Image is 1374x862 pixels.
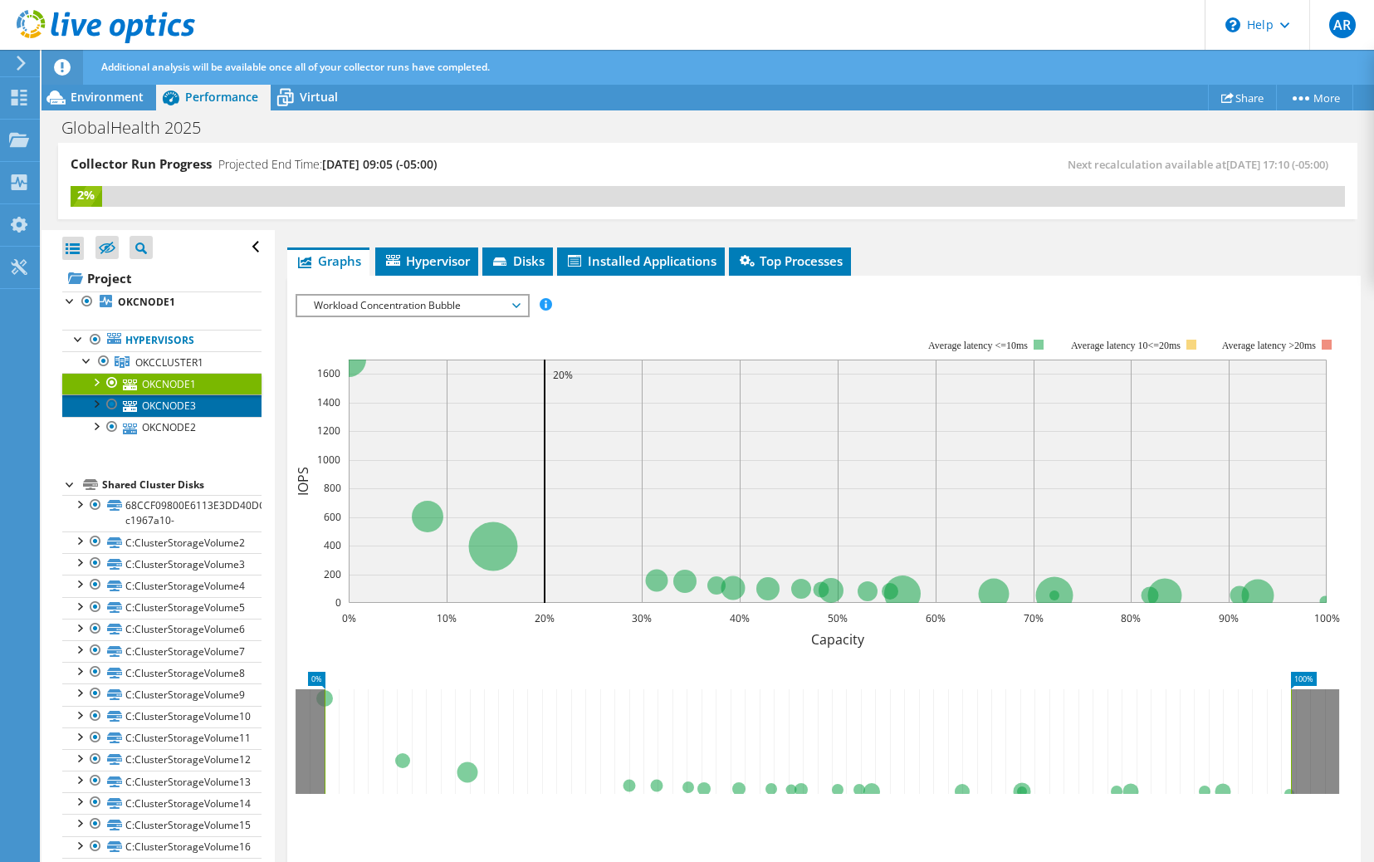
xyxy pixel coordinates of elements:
div: 2% [71,186,102,204]
a: C:ClusterStorageVolume9 [62,683,262,705]
text: 1600 [317,366,340,380]
text: 60% [926,611,946,625]
tspan: Average latency 10<=20ms [1071,340,1181,351]
text: 800 [324,481,341,495]
text: 30% [632,611,652,625]
a: C:ClusterStorageVolume7 [62,640,262,662]
a: C:ClusterStorageVolume4 [62,575,262,596]
span: Virtual [300,89,338,105]
span: Disks [491,252,545,269]
text: 20% [535,611,555,625]
text: 200 [324,567,341,581]
div: Shared Cluster Disks [102,475,262,495]
a: More [1276,85,1353,110]
a: 68CCF09800E6113E3DD40DC35467C66A-c1967a10- [62,495,262,531]
span: OKCCLUSTER1 [135,355,203,370]
text: Capacity [811,630,865,649]
text: 70% [1024,611,1044,625]
text: 400 [324,538,341,552]
text: 80% [1121,611,1141,625]
span: [DATE] 09:05 (-05:00) [322,156,437,172]
a: Share [1208,85,1277,110]
span: Performance [185,89,258,105]
a: C:ClusterStorageVolume15 [62,814,262,835]
span: Environment [71,89,144,105]
a: C:ClusterStorageVolume16 [62,836,262,858]
text: 0% [341,611,355,625]
a: C:ClusterStorageVolume2 [62,531,262,553]
a: C:ClusterStorageVolume11 [62,727,262,749]
span: Hypervisor [384,252,470,269]
text: 1200 [317,424,340,438]
a: OKCNODE3 [62,394,262,416]
text: 1000 [317,453,340,467]
a: C:ClusterStorageVolume10 [62,706,262,727]
text: Average latency >20ms [1222,340,1316,351]
span: [DATE] 17:10 (-05:00) [1226,157,1328,172]
tspan: Average latency <=10ms [928,340,1028,351]
span: Installed Applications [565,252,716,269]
a: OKCCLUSTER1 [62,351,262,373]
a: C:ClusterStorageVolume12 [62,749,262,771]
h1: GlobalHealth 2025 [54,119,227,137]
text: 600 [324,510,341,524]
a: C:ClusterStorageVolume8 [62,662,262,683]
span: Graphs [296,252,361,269]
text: 50% [828,611,848,625]
text: 40% [730,611,750,625]
a: OKCNODE1 [62,373,262,394]
a: C:ClusterStorageVolume5 [62,597,262,619]
a: OKCNODE2 [62,417,262,438]
a: C:ClusterStorageVolume3 [62,553,262,575]
a: Project [62,265,262,291]
text: 10% [437,611,457,625]
a: Hypervisors [62,330,262,351]
text: IOPS [294,467,312,496]
span: Next recalculation available at [1068,157,1337,172]
a: OKCNODE1 [62,291,262,313]
text: 90% [1219,611,1239,625]
a: C:ClusterStorageVolume13 [62,771,262,792]
span: AR [1329,12,1356,38]
span: Additional analysis will be available once all of your collector runs have completed. [101,60,490,74]
text: 0 [335,595,341,610]
b: OKCNODE1 [118,295,175,309]
span: Top Processes [737,252,843,269]
h4: Projected End Time: [218,155,437,174]
svg: \n [1225,17,1240,32]
text: 100% [1313,611,1339,625]
a: C:ClusterStorageVolume14 [62,792,262,814]
text: 1400 [317,395,340,409]
span: Workload Concentration Bubble [306,296,519,316]
text: 20% [553,368,573,382]
a: C:ClusterStorageVolume6 [62,619,262,640]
